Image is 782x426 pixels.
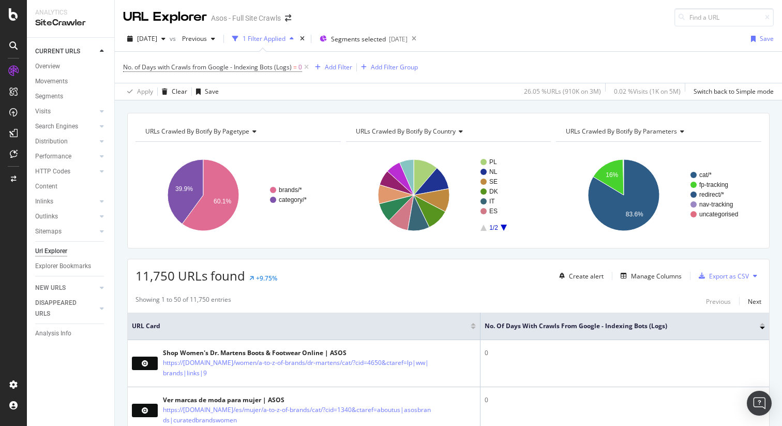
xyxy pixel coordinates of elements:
[35,298,97,319] a: DISAPPEARED URLS
[35,106,51,117] div: Visits
[325,63,352,71] div: Add Filter
[178,34,207,43] span: Previous
[699,181,728,188] text: fp-tracking
[354,123,542,140] h4: URLs Crawled By Botify By country
[35,226,62,237] div: Sitemaps
[35,106,97,117] a: Visits
[35,181,57,192] div: Content
[293,63,297,71] span: =
[699,191,724,198] text: redirect/*
[699,211,738,218] text: uncategorised
[123,8,207,26] div: URL Explorer
[699,201,733,208] text: nav-tracking
[163,405,431,425] a: https://[DOMAIN_NAME]/es/mujer/a-to-z-of-brands/cat/?cid=1340&ctaref=aboutus|asosbrands|curatedbr...
[35,226,97,237] a: Sitemaps
[311,61,352,74] button: Add Filter
[35,121,78,132] div: Search Engines
[137,34,157,43] span: 2025 Aug. 12th
[35,151,71,162] div: Performance
[524,87,601,96] div: 26.05 % URLs ( 910K on 3M )
[35,136,68,147] div: Distribution
[489,208,498,215] text: ES
[35,121,97,132] a: Search Engines
[228,31,298,47] button: 1 Filter Applied
[747,31,774,47] button: Save
[35,211,97,222] a: Outlinks
[35,328,71,339] div: Analysis Info
[172,87,187,96] div: Clear
[35,46,97,57] a: CURRENT URLS
[489,198,495,205] text: IT
[35,246,67,257] div: Url Explorer
[145,127,249,136] span: URLs Crawled By Botify By pagetype
[178,31,219,47] button: Previous
[132,357,158,370] img: main image
[706,297,731,306] div: Previous
[132,404,158,417] img: main image
[389,35,408,43] div: [DATE]
[35,61,107,72] a: Overview
[346,150,551,240] svg: A chart.
[555,268,604,284] button: Create alert
[211,13,281,23] div: Asos - Full Site Crawls
[136,150,341,240] svg: A chart.
[123,63,292,71] span: No. of Days with Crawls from Google - Indexing Bots (Logs)
[123,83,153,100] button: Apply
[35,261,107,272] a: Explorer Bookmarks
[158,83,187,100] button: Clear
[35,61,60,72] div: Overview
[192,83,219,100] button: Save
[35,261,91,272] div: Explorer Bookmarks
[256,274,277,283] div: +9.75%
[35,246,107,257] a: Url Explorer
[35,166,70,177] div: HTTP Codes
[243,34,285,43] div: 1 Filter Applied
[694,87,774,96] div: Switch back to Simple mode
[631,272,682,281] div: Manage Columns
[35,283,66,293] div: NEW URLS
[760,34,774,43] div: Save
[556,150,761,240] svg: A chart.
[315,31,408,47] button: Segments selected[DATE]
[35,91,63,102] div: Segments
[748,295,761,307] button: Next
[35,8,106,17] div: Analytics
[163,348,476,358] div: Shop Women's Dr. Martens Boots & Footwear Online | ASOS
[123,31,170,47] button: [DATE]
[137,87,153,96] div: Apply
[35,76,107,87] a: Movements
[35,76,68,87] div: Movements
[35,151,97,162] a: Performance
[35,328,107,339] a: Analysis Info
[606,171,619,179] text: 16%
[674,8,774,26] input: Find a URL
[214,198,231,205] text: 60.1%
[35,211,58,222] div: Outlinks
[564,123,752,140] h4: URLs Crawled By Botify By parameters
[35,166,97,177] a: HTTP Codes
[485,321,744,331] span: No. of Days with Crawls from Google - Indexing Bots (Logs)
[35,91,107,102] a: Segments
[136,267,245,284] span: 11,750 URLs found
[371,63,418,71] div: Add Filter Group
[689,83,774,100] button: Switch back to Simple mode
[616,270,682,282] button: Manage Columns
[143,123,332,140] h4: URLs Crawled By Botify By pagetype
[279,186,302,194] text: brands/*
[132,321,468,331] span: URL Card
[35,181,107,192] a: Content
[357,61,418,74] button: Add Filter Group
[35,196,53,207] div: Inlinks
[485,395,765,405] div: 0
[35,136,97,147] a: Distribution
[489,178,498,185] text: SE
[136,295,231,307] div: Showing 1 to 50 of 11,750 entries
[35,283,97,293] a: NEW URLS
[279,196,307,203] text: category/*
[489,168,498,175] text: NL
[569,272,604,281] div: Create alert
[626,211,643,218] text: 83.6%
[489,158,497,166] text: PL
[205,87,219,96] div: Save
